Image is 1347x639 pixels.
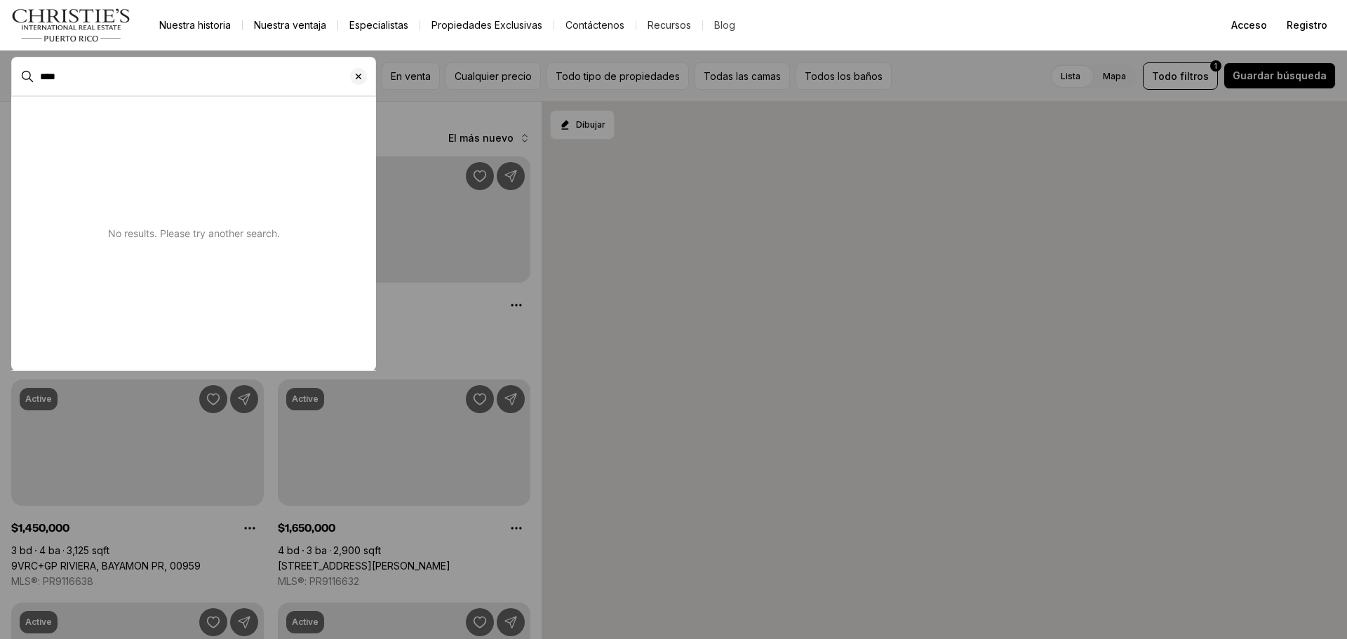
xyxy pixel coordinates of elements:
a: Especialistas [338,15,420,35]
font: Registro [1287,19,1327,31]
font: Recursos [648,19,691,31]
font: Acceso [1231,19,1267,31]
a: Nuestra historia [148,15,242,35]
a: Nuestra ventaja [243,15,337,35]
button: Registro [1278,11,1336,39]
font: Nuestra historia [159,19,231,31]
font: Blog [714,19,735,31]
button: Clear search input [350,58,375,95]
font: Propiedades Exclusivas [431,19,542,31]
font: Contáctenos [565,19,624,31]
font: Nuestra ventaja [254,19,326,31]
p: No results. Please try another search. [11,228,376,239]
button: Contáctenos [554,15,636,35]
a: Recursos [636,15,702,35]
button: Acceso [1223,11,1275,39]
font: Especialistas [349,19,408,31]
a: Blog [703,15,746,35]
a: Propiedades Exclusivas [420,15,554,35]
img: logo [11,8,131,42]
